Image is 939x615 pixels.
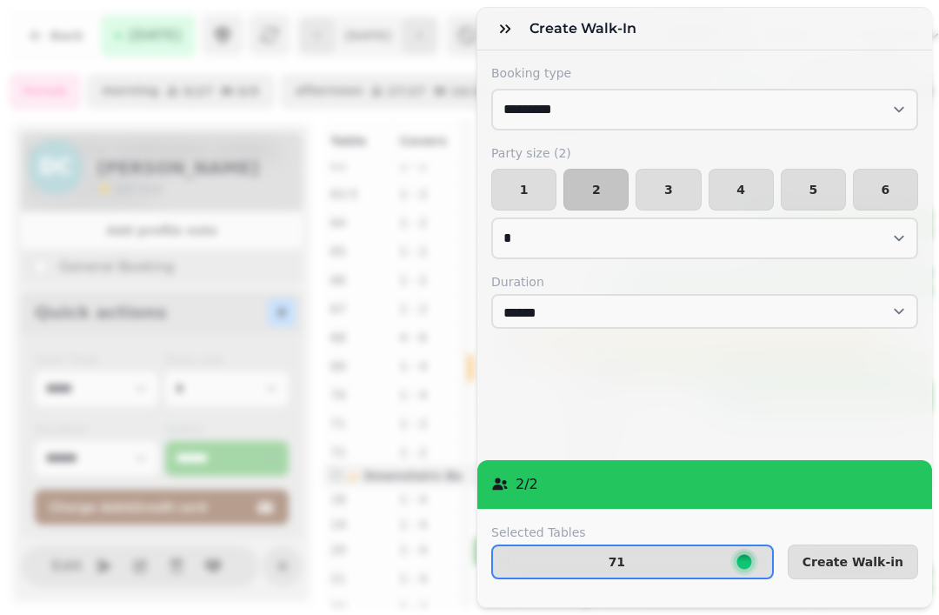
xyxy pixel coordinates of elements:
[723,184,759,196] span: 4
[609,556,625,568] p: 71
[781,169,846,211] button: 5
[516,474,538,495] p: 2 / 2
[491,169,556,211] button: 1
[709,169,774,211] button: 4
[491,273,918,291] label: Duration
[802,556,903,568] span: Create Walk-in
[491,545,774,579] button: 71
[796,184,831,196] span: 5
[788,545,918,579] button: Create Walk-in
[529,18,643,39] h3: Create Walk-in
[636,169,701,211] button: 3
[650,184,686,196] span: 3
[868,184,903,196] span: 6
[491,64,918,82] label: Booking type
[578,184,614,196] span: 2
[563,169,629,211] button: 2
[491,524,774,541] label: Selected Tables
[853,169,918,211] button: 6
[491,144,918,162] label: Party size ( 2 )
[506,184,542,196] span: 1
